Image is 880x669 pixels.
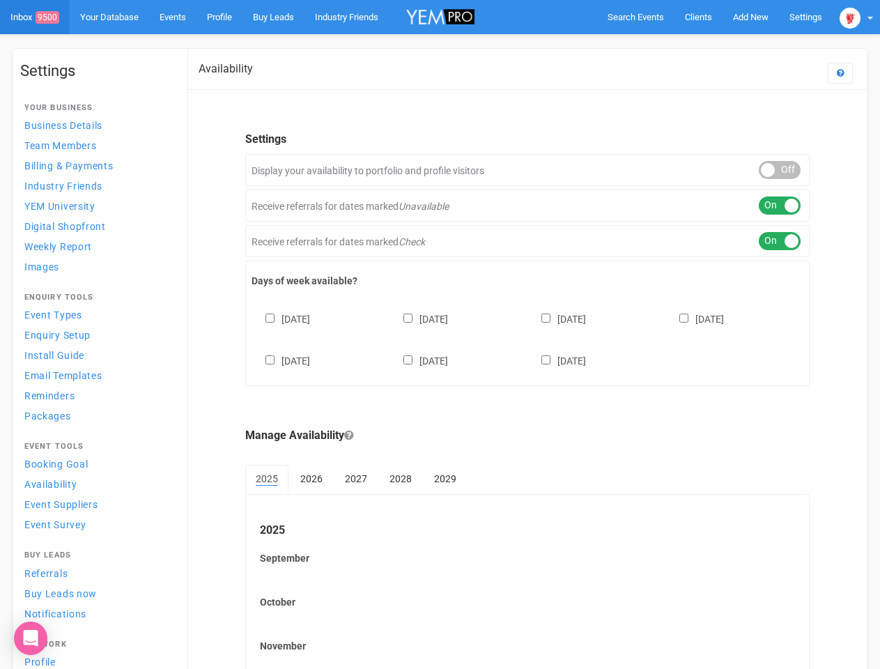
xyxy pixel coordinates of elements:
[20,217,173,236] a: Digital Shopfront
[20,197,173,215] a: YEM University
[20,564,173,583] a: Referrals
[389,311,448,326] label: [DATE]
[245,225,810,257] div: Receive referrals for dates marked
[403,314,412,323] input: [DATE]
[20,346,173,364] a: Install Guide
[14,622,47,655] div: Open Intercom Messenger
[36,11,59,24] span: 9500
[260,523,795,539] legend: 2025
[24,499,98,510] span: Event Suppliers
[20,515,173,534] a: Event Survey
[24,640,169,649] h4: Network
[24,261,59,272] span: Images
[20,584,173,603] a: Buy Leads now
[24,479,77,490] span: Availability
[399,236,425,247] em: Check
[265,314,275,323] input: [DATE]
[24,519,86,530] span: Event Survey
[20,366,173,385] a: Email Templates
[20,176,173,195] a: Industry Friends
[20,495,173,514] a: Event Suppliers
[20,136,173,155] a: Team Members
[679,314,688,323] input: [DATE]
[541,355,550,364] input: [DATE]
[334,465,378,493] a: 2027
[20,156,173,175] a: Billing & Payments
[252,311,310,326] label: [DATE]
[245,132,810,148] legend: Settings
[20,237,173,256] a: Weekly Report
[260,595,795,609] label: October
[24,330,91,341] span: Enquiry Setup
[389,353,448,368] label: [DATE]
[245,154,810,186] div: Display your availability to portfolio and profile visitors
[265,355,275,364] input: [DATE]
[424,465,467,493] a: 2029
[24,350,84,361] span: Install Guide
[685,12,712,22] span: Clients
[20,116,173,134] a: Business Details
[24,160,114,171] span: Billing & Payments
[260,551,795,565] label: September
[527,353,586,368] label: [DATE]
[20,257,173,276] a: Images
[24,309,82,321] span: Event Types
[24,140,96,151] span: Team Members
[20,325,173,344] a: Enquiry Setup
[665,311,724,326] label: [DATE]
[541,314,550,323] input: [DATE]
[24,608,86,620] span: Notifications
[24,221,106,232] span: Digital Shopfront
[24,201,95,212] span: YEM University
[252,353,310,368] label: [DATE]
[245,190,810,222] div: Receive referrals for dates marked
[840,8,860,29] img: open-uri20250107-2-1pbi2ie
[20,406,173,425] a: Packages
[252,274,803,288] label: Days of week available?
[20,604,173,623] a: Notifications
[24,410,71,422] span: Packages
[24,459,88,470] span: Booking Goal
[24,120,102,131] span: Business Details
[20,63,173,79] h1: Settings
[403,355,412,364] input: [DATE]
[24,551,169,560] h4: Buy Leads
[24,370,102,381] span: Email Templates
[379,465,422,493] a: 2028
[24,390,75,401] span: Reminders
[24,241,92,252] span: Weekly Report
[527,311,586,326] label: [DATE]
[20,475,173,493] a: Availability
[24,443,169,451] h4: Event Tools
[20,305,173,324] a: Event Types
[608,12,664,22] span: Search Events
[245,465,288,494] a: 2025
[199,63,253,75] h2: Availability
[24,293,169,302] h4: Enquiry Tools
[20,386,173,405] a: Reminders
[20,454,173,473] a: Booking Goal
[399,201,449,212] em: Unavailable
[733,12,769,22] span: Add New
[245,428,810,444] legend: Manage Availability
[260,639,795,653] label: November
[290,465,333,493] a: 2026
[24,104,169,112] h4: Your Business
